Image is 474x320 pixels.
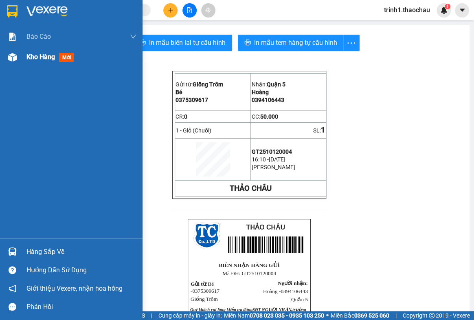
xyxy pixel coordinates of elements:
div: Phản hồi [26,301,136,313]
span: Giới thiệu Vexere, nhận hoa hồng [26,283,123,294]
span: 0394106443 [281,288,308,294]
img: icon-new-feature [440,7,448,14]
img: logo-vxr [7,5,18,18]
td: CC: [251,110,326,123]
img: logo [193,222,220,249]
sup: 1 [445,4,450,9]
img: solution-icon [8,33,17,41]
span: copyright [429,313,434,318]
span: SĐT NGƯỜI NHẬN, [252,307,292,312]
span: down [130,33,136,40]
strong: BIÊN NHẬN HÀNG GỬI [219,262,280,268]
strong: THẢO CHÂU [230,184,272,193]
span: THẢO CHÂU [246,224,285,231]
span: Bé - [191,281,219,294]
button: printerIn mẫu biên lai tự cấu hình [133,35,232,51]
span: 1 - Giỏ (Chuối) [176,127,211,134]
span: notification [9,285,16,292]
span: 16:10 - [251,156,268,163]
span: plus [168,7,173,13]
span: In mẫu tem hàng tự cấu hình [254,38,337,48]
span: Quý khách vui lòng kiểm tra đúng trường hợp sai SĐT nhà xe không chịu trách nhiệm nếu... [190,307,306,319]
span: [PERSON_NAME] [251,164,295,170]
span: In mẫu biên lai tự cấu hình [149,38,226,48]
button: file-add [182,3,197,18]
span: GT2510120004 [251,148,292,155]
span: Người nhận: [278,280,308,286]
span: mới [59,53,74,62]
div: Hướng dẫn sử dụng [26,264,136,276]
span: 0375309617 [176,97,208,103]
span: aim [205,7,211,13]
span: 1 [321,126,325,135]
span: Giồng Trôm [191,296,218,302]
span: | [395,311,397,320]
span: 0375309617 [192,288,219,294]
span: Quận 5 [266,81,285,88]
span: 1 [446,4,449,9]
span: Báo cáo [26,31,51,42]
span: [DATE] [268,156,285,163]
span: Hoàng [251,89,268,95]
button: printerIn mẫu tem hàng tự cấu hình [238,35,344,51]
span: Hoàng - [263,288,308,294]
span: Quận 5 [291,296,308,302]
button: more [343,35,360,51]
span: more [344,38,359,48]
img: warehouse-icon [8,247,17,256]
span: Miền Nam [224,311,324,320]
span: question-circle [9,266,16,274]
span: 50.000 [260,113,278,120]
span: Gửi từ: [191,281,208,287]
p: Gửi từ: [176,81,250,88]
span: Cung cấp máy in - giấy in: [158,311,222,320]
p: Nhận: [251,81,325,88]
span: file-add [187,7,192,13]
span: Miền Bắc [331,311,389,320]
span: 0 [184,113,187,120]
span: Kho hàng [26,53,55,61]
img: warehouse-icon [8,53,17,62]
button: aim [201,3,215,18]
strong: 0369 525 060 [354,312,389,319]
span: Mã ĐH: GT2510120004 [222,270,276,276]
span: 0394106443 [251,97,284,103]
span: ⚪️ [326,314,329,317]
span: | [151,311,152,320]
span: printer [244,39,251,47]
span: SL: [313,127,321,134]
td: CR: [175,110,251,123]
span: Bé [176,89,182,95]
strong: 0708 023 035 - 0935 103 250 [250,312,324,319]
span: Giồng Trôm [193,81,223,88]
button: caret-down [455,3,469,18]
button: plus [163,3,178,18]
span: trinh1.thaochau [377,5,437,15]
span: message [9,303,16,311]
span: caret-down [459,7,466,14]
div: Hàng sắp về [26,246,136,258]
